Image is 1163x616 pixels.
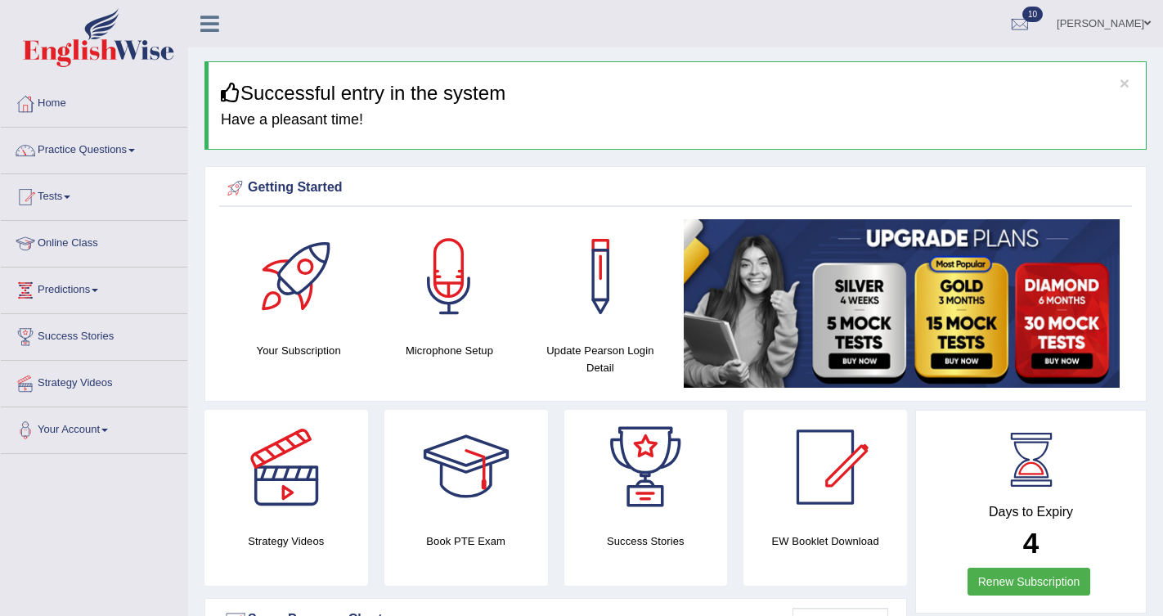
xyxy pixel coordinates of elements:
a: Home [1,81,187,122]
h4: Have a pleasant time! [221,112,1134,128]
h4: Success Stories [564,533,728,550]
a: Online Class [1,221,187,262]
h4: EW Booklet Download [743,533,907,550]
a: Predictions [1,268,187,308]
h3: Successful entry in the system [221,83,1134,104]
a: Strategy Videos [1,361,187,402]
a: Renew Subscription [968,568,1091,596]
a: Your Account [1,407,187,448]
a: Practice Questions [1,128,187,169]
h4: Strategy Videos [204,533,368,550]
button: × [1120,74,1129,92]
a: Success Stories [1,314,187,355]
h4: Update Pearson Login Detail [533,342,667,376]
h4: Microphone Setup [382,342,516,359]
div: Getting Started [223,176,1128,200]
img: small5.jpg [684,219,1120,388]
b: 4 [1023,527,1039,559]
h4: Days to Expiry [934,505,1128,519]
span: 10 [1022,7,1043,22]
h4: Your Subscription [231,342,366,359]
h4: Book PTE Exam [384,533,548,550]
a: Tests [1,174,187,215]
